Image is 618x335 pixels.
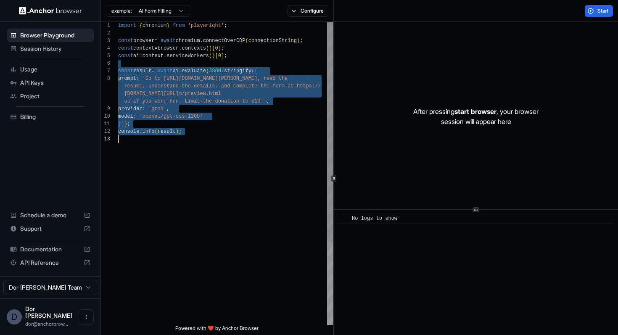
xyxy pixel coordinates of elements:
span: Start [597,8,609,14]
span: context [143,53,164,59]
div: API Keys [7,76,94,90]
span: Dor Dankner [25,305,72,319]
span: const [118,53,133,59]
span: JSON [209,68,221,74]
span: import [118,23,136,29]
span: ai [133,53,139,59]
span: ; [224,53,227,59]
span: Billing [20,113,90,121]
span: prompt [118,76,136,82]
div: 13 [101,135,110,143]
span: from [173,23,185,29]
span: browser [158,45,179,51]
span: [ [212,45,215,51]
img: Anchor Logo [19,7,82,15]
span: Usage [20,65,90,74]
span: await [161,38,176,44]
span: ) [176,129,179,135]
span: ) [124,121,127,127]
span: : [136,76,139,82]
span: await [158,68,173,74]
span: ; [179,129,182,135]
span: , [267,98,269,104]
span: result [158,129,176,135]
span: stringify [224,68,251,74]
div: 9 [101,105,110,113]
div: 12 [101,128,110,135]
div: 8 [101,75,110,82]
span: ( [206,45,209,51]
span: const [118,45,133,51]
span: Powered with ❤️ by Anchor Browser [175,325,259,335]
span: start browser [454,107,497,116]
div: Project [7,90,94,103]
div: 2 [101,29,110,37]
button: Configure [288,5,328,17]
span: chromium [143,23,167,29]
span: . [179,45,182,51]
span: . [139,129,142,135]
span: ] [221,53,224,59]
span: ( [209,53,212,59]
div: API Reference [7,256,94,269]
div: 11 [101,120,110,128]
span: ) [297,38,300,44]
span: ​ [341,214,346,223]
span: dor@anchorbrowser.io [25,321,68,327]
span: [ [215,53,218,59]
div: 7 [101,67,110,75]
span: : [133,113,136,119]
div: Documentation [7,243,94,256]
span: = [154,38,157,44]
span: resume, understand the details, and complete the f [124,83,275,89]
span: No logs to show [352,216,397,222]
span: browser [133,38,154,44]
span: API Reference [20,259,80,267]
span: , [166,106,169,112]
div: 3 [101,37,110,45]
span: serviceWorkers [166,53,209,59]
span: orm at https:// [275,83,321,89]
span: ; [300,38,303,44]
span: API Keys [20,79,90,87]
div: 4 [101,45,110,52]
span: chromium [176,38,200,44]
span: Project [20,92,90,100]
span: . [221,68,224,74]
span: } [118,121,121,127]
span: ; [221,45,224,51]
span: ) [212,53,215,59]
div: 5 [101,52,110,60]
div: Support [7,222,94,235]
span: : [143,106,145,112]
span: connectionString [248,38,297,44]
span: ad the [269,76,288,82]
span: console [118,129,139,135]
span: ; [127,121,130,127]
span: const [118,68,133,74]
span: result [133,68,151,74]
span: 0 [215,45,218,51]
div: Schedule a demo [7,208,94,222]
span: Browser Playground [20,31,90,40]
span: 'openai/gpt-oss-120b' [139,113,203,119]
span: 'playwright' [188,23,224,29]
span: . [164,53,166,59]
span: ( [251,68,254,74]
div: Billing [7,110,94,124]
span: Documentation [20,245,80,253]
span: Schedule a demo [20,211,80,219]
span: const [118,38,133,44]
div: 1 [101,22,110,29]
span: . [179,68,182,74]
span: ( [206,68,209,74]
span: evaluate [182,68,206,74]
span: ; [224,23,227,29]
span: 'Go to [URL][DOMAIN_NAME][PERSON_NAME], re [143,76,269,82]
span: [DOMAIN_NAME][URL] [124,91,179,97]
div: 6 [101,60,110,67]
span: 'groq' [148,106,166,112]
p: After pressing , your browser session will appear here [413,106,539,127]
span: . [200,38,203,44]
div: Session History [7,42,94,55]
